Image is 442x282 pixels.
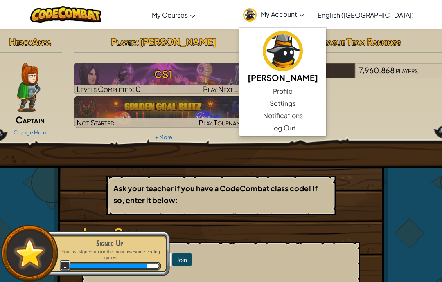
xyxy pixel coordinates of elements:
span: My Courses [152,11,188,19]
a: Play Next Level [74,63,253,94]
h3: CS1 [74,65,253,83]
img: default.png [11,235,48,271]
img: CodeCombat logo [30,6,102,23]
span: Anya [32,36,51,47]
img: Golden Goal [74,96,253,128]
a: Profile [239,85,326,97]
span: Player [111,36,136,47]
span: [PERSON_NAME] [139,36,216,47]
a: Settings [239,97,326,110]
h5: [PERSON_NAME] [248,71,318,84]
span: AI League Team Rankings [308,36,401,47]
p: You just signed up for the most awesome coding game. [58,249,161,261]
span: : [136,36,139,47]
img: avatar [243,8,257,22]
span: Play Next Level [203,84,251,94]
span: Captain [16,114,45,125]
a: My Courses [148,4,199,26]
img: captain-pose.png [17,63,40,112]
a: English ([GEOGRAPHIC_DATA]) [313,4,418,26]
span: Hero [9,36,29,47]
h3: Join a Class [82,224,360,242]
b: Ask your teacher if you have a CodeCombat class code! If so, enter it below: [113,184,318,205]
span: : [29,36,32,47]
span: 7,960,868 [359,65,395,75]
div: Signed Up [58,237,161,249]
a: + More [155,134,172,140]
span: Not Started [77,118,115,127]
span: players [396,65,418,75]
a: My Account [239,2,309,27]
a: Change Hero [14,129,47,136]
span: Play Tournament [198,118,251,127]
span: 1 [60,260,71,271]
img: CS1 [74,63,253,94]
span: English ([GEOGRAPHIC_DATA]) [318,11,414,19]
a: [PERSON_NAME] [239,30,326,85]
input: Join [172,253,192,266]
a: Not StartedPlay Tournament [74,96,253,128]
img: avatar [263,31,303,71]
span: Levels Completed: 0 [77,84,141,94]
a: Notifications [239,110,326,122]
span: My Account [261,10,304,18]
a: Log Out [239,122,326,134]
span: Notifications [263,111,303,121]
